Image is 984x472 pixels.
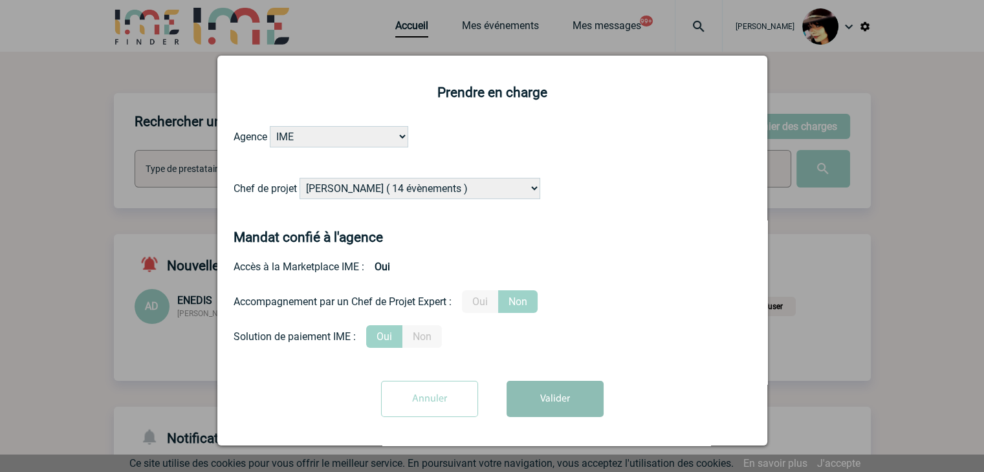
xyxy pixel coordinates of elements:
[234,230,383,245] h4: Mandat confié à l'agence
[402,325,442,348] label: Non
[366,325,402,348] label: Oui
[234,325,751,348] div: Conformité aux process achat client, Prise en charge de la facturation, Mutualisation de plusieur...
[234,330,356,343] div: Solution de paiement IME :
[234,131,267,143] label: Agence
[381,381,478,417] input: Annuler
[234,182,297,195] label: Chef de projet
[234,295,452,308] div: Accompagnement par un Chef de Projet Expert :
[234,290,751,313] div: Prestation payante
[234,255,751,278] div: Accès à la Marketplace IME :
[364,255,400,278] b: Oui
[507,381,604,417] button: Valider
[462,290,498,313] label: Oui
[498,290,538,313] label: Non
[234,85,751,100] h2: Prendre en charge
